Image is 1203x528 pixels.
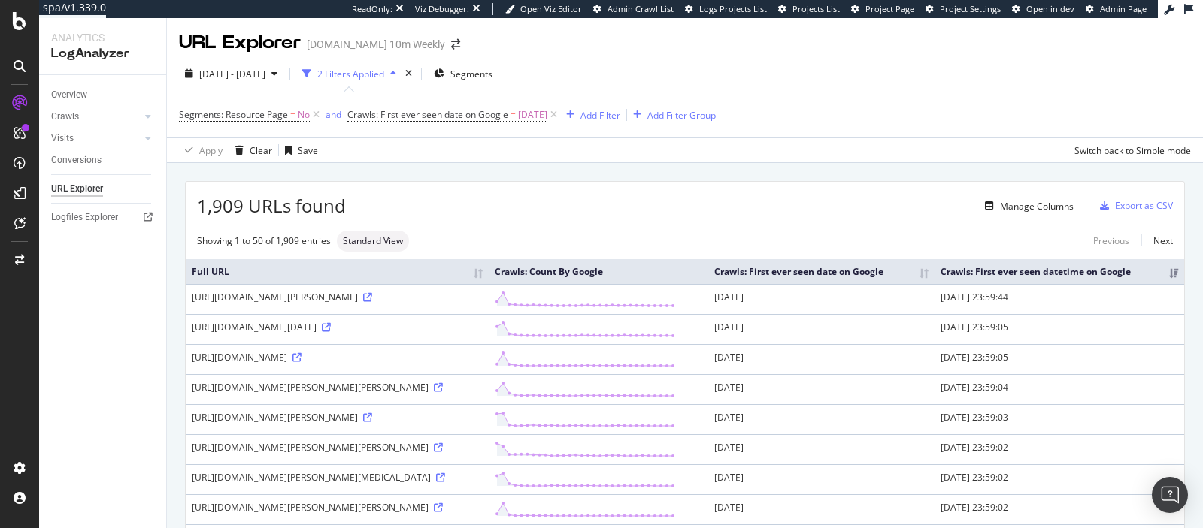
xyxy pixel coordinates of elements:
[627,106,716,124] button: Add Filter Group
[186,259,489,284] th: Full URL: activate to sort column ascending
[428,62,498,86] button: Segments
[51,30,154,45] div: Analytics
[505,3,582,15] a: Open Viz Editor
[935,314,1184,344] td: [DATE] 23:59:05
[199,144,223,157] div: Apply
[51,181,103,197] div: URL Explorer
[1000,200,1074,213] div: Manage Columns
[279,138,318,162] button: Save
[1141,230,1173,252] a: Next
[935,284,1184,314] td: [DATE] 23:59:44
[708,494,934,524] td: [DATE]
[935,374,1184,404] td: [DATE] 23:59:04
[935,404,1184,434] td: [DATE] 23:59:03
[197,193,346,219] span: 1,909 URLs found
[51,152,156,168] a: Conversions
[192,471,483,484] div: [URL][DOMAIN_NAME][PERSON_NAME][MEDICAL_DATA]
[489,259,708,284] th: Crawls: Count By Google
[1012,3,1074,15] a: Open in dev
[708,344,934,374] td: [DATE]
[192,501,483,514] div: [URL][DOMAIN_NAME][PERSON_NAME][PERSON_NAME]
[1026,3,1074,14] span: Open in dev
[51,131,141,146] a: Visits
[708,374,934,404] td: [DATE]
[935,464,1184,494] td: [DATE] 23:59:02
[179,108,288,121] span: Segments: Resource Page
[290,108,295,121] span: =
[778,3,840,15] a: Projects List
[317,68,384,80] div: 2 Filters Applied
[1074,144,1191,157] div: Switch back to Simple mode
[199,68,265,80] span: [DATE] - [DATE]
[935,344,1184,374] td: [DATE] 23:59:05
[685,3,767,15] a: Logs Projects List
[520,3,582,14] span: Open Viz Editor
[1068,138,1191,162] button: Switch back to Simple mode
[192,441,483,454] div: [URL][DOMAIN_NAME][PERSON_NAME][PERSON_NAME]
[1152,477,1188,513] div: Open Intercom Messenger
[179,62,283,86] button: [DATE] - [DATE]
[51,131,74,146] div: Visits
[1086,3,1147,15] a: Admin Page
[51,87,87,103] div: Overview
[865,3,914,14] span: Project Page
[451,39,460,50] div: arrow-right-arrow-left
[229,138,272,162] button: Clear
[51,210,118,225] div: Logfiles Explorer
[935,494,1184,524] td: [DATE] 23:59:02
[708,464,934,494] td: [DATE]
[51,87,156,103] a: Overview
[347,108,508,121] span: Crawls: First ever seen date on Google
[179,30,301,56] div: URL Explorer
[179,138,223,162] button: Apply
[307,37,445,52] div: [DOMAIN_NAME] 10m Weekly
[608,3,674,14] span: Admin Crawl List
[192,381,483,394] div: [URL][DOMAIN_NAME][PERSON_NAME][PERSON_NAME]
[851,3,914,15] a: Project Page
[580,109,620,122] div: Add Filter
[593,3,674,15] a: Admin Crawl List
[450,68,492,80] span: Segments
[792,3,840,14] span: Projects List
[402,66,415,81] div: times
[337,231,409,252] div: neutral label
[298,104,310,125] span: No
[192,321,483,333] div: [URL][DOMAIN_NAME][DATE]
[51,152,102,168] div: Conversions
[298,144,318,157] div: Save
[935,259,1184,284] th: Crawls: First ever seen datetime on Google: activate to sort column ascending
[343,237,403,246] span: Standard View
[296,62,402,86] button: 2 Filters Applied
[326,108,341,121] div: and
[51,45,154,62] div: LogAnalyzer
[1094,194,1173,218] button: Export as CSV
[1115,199,1173,212] div: Export as CSV
[940,3,1001,14] span: Project Settings
[560,106,620,124] button: Add Filter
[415,3,469,15] div: Viz Debugger:
[192,291,483,303] div: [URL][DOMAIN_NAME][PERSON_NAME]
[51,109,141,125] a: Crawls
[192,411,483,424] div: [URL][DOMAIN_NAME][PERSON_NAME]
[708,434,934,464] td: [DATE]
[979,197,1074,215] button: Manage Columns
[1100,3,1147,14] span: Admin Page
[192,351,483,364] div: [URL][DOMAIN_NAME]
[518,104,547,125] span: [DATE]
[511,108,516,121] span: =
[708,259,934,284] th: Crawls: First ever seen date on Google: activate to sort column ascending
[708,314,934,344] td: [DATE]
[326,107,341,122] button: and
[51,109,79,125] div: Crawls
[708,284,934,314] td: [DATE]
[708,404,934,434] td: [DATE]
[51,181,156,197] a: URL Explorer
[926,3,1001,15] a: Project Settings
[250,144,272,157] div: Clear
[647,109,716,122] div: Add Filter Group
[51,210,156,225] a: Logfiles Explorer
[352,3,392,15] div: ReadOnly:
[699,3,767,14] span: Logs Projects List
[197,234,331,247] div: Showing 1 to 50 of 1,909 entries
[935,434,1184,464] td: [DATE] 23:59:02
